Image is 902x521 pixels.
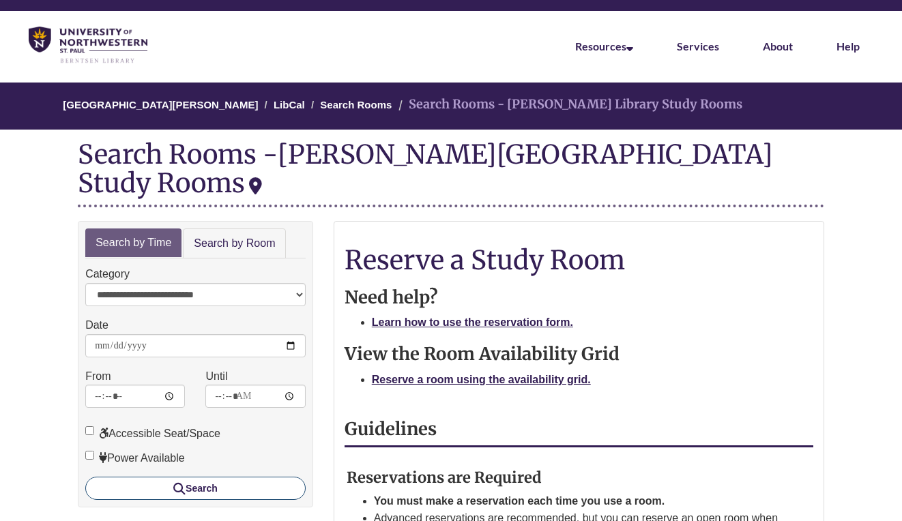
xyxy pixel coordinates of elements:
img: UNWSP Library Logo [29,27,147,64]
a: Search by Time [85,228,181,258]
label: Category [85,265,130,283]
input: Power Available [85,451,94,460]
a: Search by Room [183,228,286,259]
a: Learn how to use the reservation form. [372,316,573,328]
strong: You must make a reservation each time you use a room. [374,495,665,507]
label: Date [85,316,108,334]
strong: View the Room Availability Grid [345,343,620,365]
li: Search Rooms - [PERSON_NAME] Library Study Rooms [395,95,742,115]
div: Search Rooms - [78,140,824,207]
a: [GEOGRAPHIC_DATA][PERSON_NAME] [63,99,258,110]
h1: Reserve a Study Room [345,245,813,274]
input: Accessible Seat/Space [85,426,94,435]
a: Search Rooms [320,99,392,110]
nav: Breadcrumb [78,83,824,130]
strong: Guidelines [345,418,437,440]
a: Reserve a room using the availability grid. [372,374,591,385]
strong: Reservations are Required [347,468,542,487]
button: Search [85,477,306,500]
a: Help [836,40,860,53]
label: From [85,368,111,385]
a: LibCal [274,99,305,110]
strong: Need help? [345,286,438,308]
a: About [763,40,793,53]
a: Resources [575,40,633,53]
a: Services [677,40,719,53]
label: Power Available [85,449,185,467]
div: [PERSON_NAME][GEOGRAPHIC_DATA] Study Rooms [78,138,773,199]
label: Until [205,368,227,385]
label: Accessible Seat/Space [85,425,220,443]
